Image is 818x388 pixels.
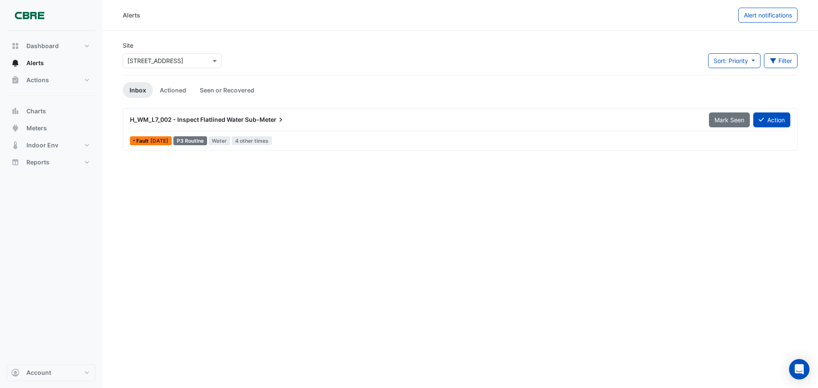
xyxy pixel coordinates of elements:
div: Open Intercom Messenger [789,359,809,379]
button: Meters [7,120,95,137]
span: Sub-Meter [245,115,285,124]
app-icon: Reports [11,158,20,167]
button: Charts [7,103,95,120]
button: Filter [764,53,798,68]
app-icon: Dashboard [11,42,20,50]
app-icon: Indoor Env [11,141,20,149]
span: Indoor Env [26,141,58,149]
button: Indoor Env [7,137,95,154]
span: Thu 11-Sep-2025 13:19 AEST [150,138,168,144]
button: Alerts [7,55,95,72]
a: Actioned [153,82,193,98]
app-icon: Alerts [11,59,20,67]
div: Alerts [123,11,140,20]
span: Reports [26,158,49,167]
app-icon: Charts [11,107,20,115]
span: Account [26,368,51,377]
span: Dashboard [26,42,59,50]
span: Actions [26,76,49,84]
a: Seen or Recovered [193,82,261,98]
span: Sort: Priority [714,57,748,64]
label: Site [123,41,133,50]
a: Inbox [123,82,153,98]
img: Company Logo [10,7,49,24]
app-icon: Meters [11,124,20,132]
button: Alert notifications [738,8,798,23]
button: Sort: Priority [708,53,760,68]
span: Fault [136,138,150,144]
button: Actions [7,72,95,89]
app-icon: Actions [11,76,20,84]
span: Water [209,136,230,145]
button: Mark Seen [709,112,750,127]
span: Alert notifications [744,11,792,19]
span: Meters [26,124,47,132]
button: Action [753,112,790,127]
button: Account [7,364,95,381]
span: 4 other times [232,136,272,145]
span: Charts [26,107,46,115]
button: Reports [7,154,95,171]
span: Mark Seen [714,116,744,124]
span: H_WM_L7_002 - Inspect Flatlined Water [130,116,244,123]
span: Alerts [26,59,44,67]
button: Dashboard [7,37,95,55]
div: P3 Routine [173,136,207,145]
